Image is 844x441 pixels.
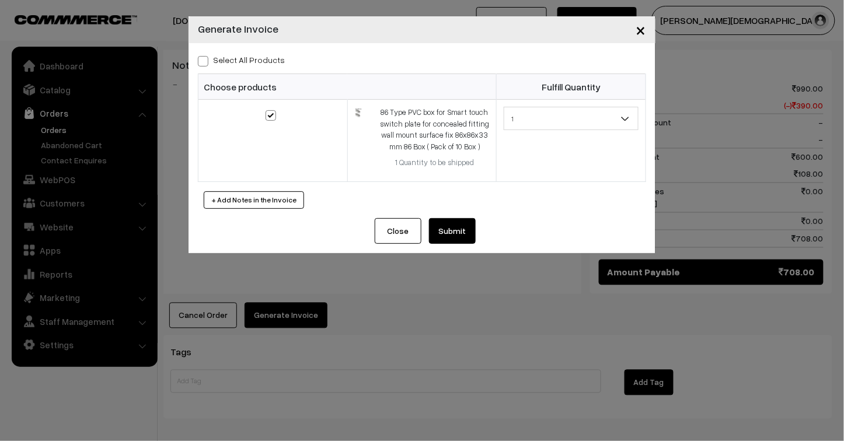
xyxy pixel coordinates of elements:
th: Choose products [198,74,497,100]
label: Select all Products [198,54,285,66]
button: + Add Notes in the Invoice [204,191,304,209]
img: 17483316142060pack-of-10-nos-86-box.jpg [355,108,362,118]
span: 1 [504,107,639,130]
div: 86 Type PVC box for Smart touch switch plate for concealed fitting wall mount surface fix 86x86x3... [380,107,489,152]
span: × [636,19,646,40]
button: Submit [429,218,476,244]
th: Fulfill Quantity [497,74,646,100]
button: Close [375,218,421,244]
div: 1 Quantity to be shipped [380,157,489,169]
h4: Generate Invoice [198,21,278,37]
button: Close [627,12,655,48]
span: 1 [504,108,638,129]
